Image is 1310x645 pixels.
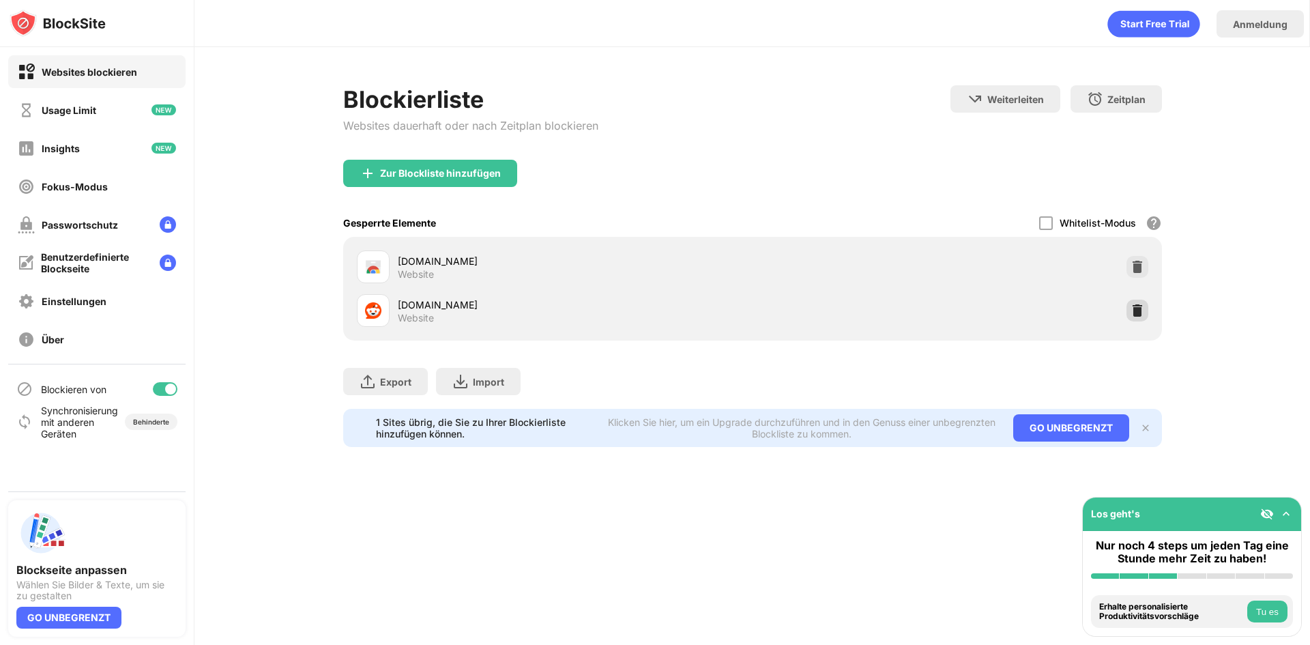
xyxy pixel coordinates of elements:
[42,66,137,78] div: Websites blockieren
[18,102,35,119] img: time-usage-off.svg
[16,563,177,577] div: Blockseite anpassen
[16,607,121,629] div: GO UNBEGRENZT
[343,85,598,113] div: Blockierliste
[398,312,434,324] div: Website
[133,418,169,426] div: Behinderte
[1091,508,1140,519] div: Los geht's
[1260,507,1274,521] img: eye-not-visible.svg
[18,331,35,348] img: about-off.svg
[18,178,35,195] img: focus-off.svg
[1107,10,1200,38] div: animation
[1107,94,1146,105] div: Zeitplan
[42,296,106,307] div: Einstellungen
[1247,601,1287,622] button: Tu es
[42,104,96,116] div: Usage Limit
[16,381,33,397] img: blocking-icon.svg
[1099,602,1244,622] div: Erhalte personalisierte Produktivitätsvorschläge
[42,181,108,192] div: Fokus-Modus
[1233,18,1287,30] div: Anmeldung
[343,119,598,132] div: Websites dauerhaft oder nach Zeitplan blockieren
[18,63,35,81] img: block-on.svg
[607,416,997,440] div: Klicken Sie hier, um ein Upgrade durchzuführen und in den Genuss einer unbegrenzten Blockliste zu...
[1013,414,1129,442] div: GO UNBEGRENZT
[398,268,434,281] div: Website
[380,376,411,388] div: Export
[380,168,501,179] div: Zur Blockliste hinzufügen
[42,143,80,154] div: Insights
[18,255,34,271] img: customize-block-page-off.svg
[473,376,504,388] div: Import
[1279,507,1293,521] img: omni-setup-toggle.svg
[1060,217,1136,229] div: Whitelist-Modus
[18,140,35,157] img: insights-off.svg
[41,405,111,440] div: Synchronisierung mit anderen Geräten
[151,143,176,154] img: new-icon.svg
[987,94,1044,105] div: Weiterleiten
[10,10,106,37] img: logo-blocksite.svg
[42,219,118,231] div: Passwortschutz
[16,414,33,430] img: sync-icon.svg
[160,255,176,271] img: lock-menu.svg
[376,416,599,440] div: 1 Sites übrig, die Sie zu Ihrer Blockierliste hinzufügen können.
[42,334,64,345] div: Über
[1091,539,1293,565] div: Nur noch 4 steps um jeden Tag eine Stunde mehr Zeit zu haben!
[343,217,436,229] div: Gesperrte Elemente
[398,298,753,312] div: [DOMAIN_NAME]
[398,254,753,268] div: [DOMAIN_NAME]
[41,251,149,274] div: Benutzerdefinierte Blockseite
[16,508,65,558] img: push-custom-page.svg
[365,302,381,319] img: favicons
[1140,422,1151,433] img: x-button.svg
[41,384,106,395] div: Blockieren von
[365,259,381,275] img: favicons
[160,216,176,233] img: lock-menu.svg
[16,579,177,601] div: Wählen Sie Bilder & Texte, um sie zu gestalten
[18,216,35,233] img: password-protection-off.svg
[18,293,35,310] img: settings-off.svg
[151,104,176,115] img: new-icon.svg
